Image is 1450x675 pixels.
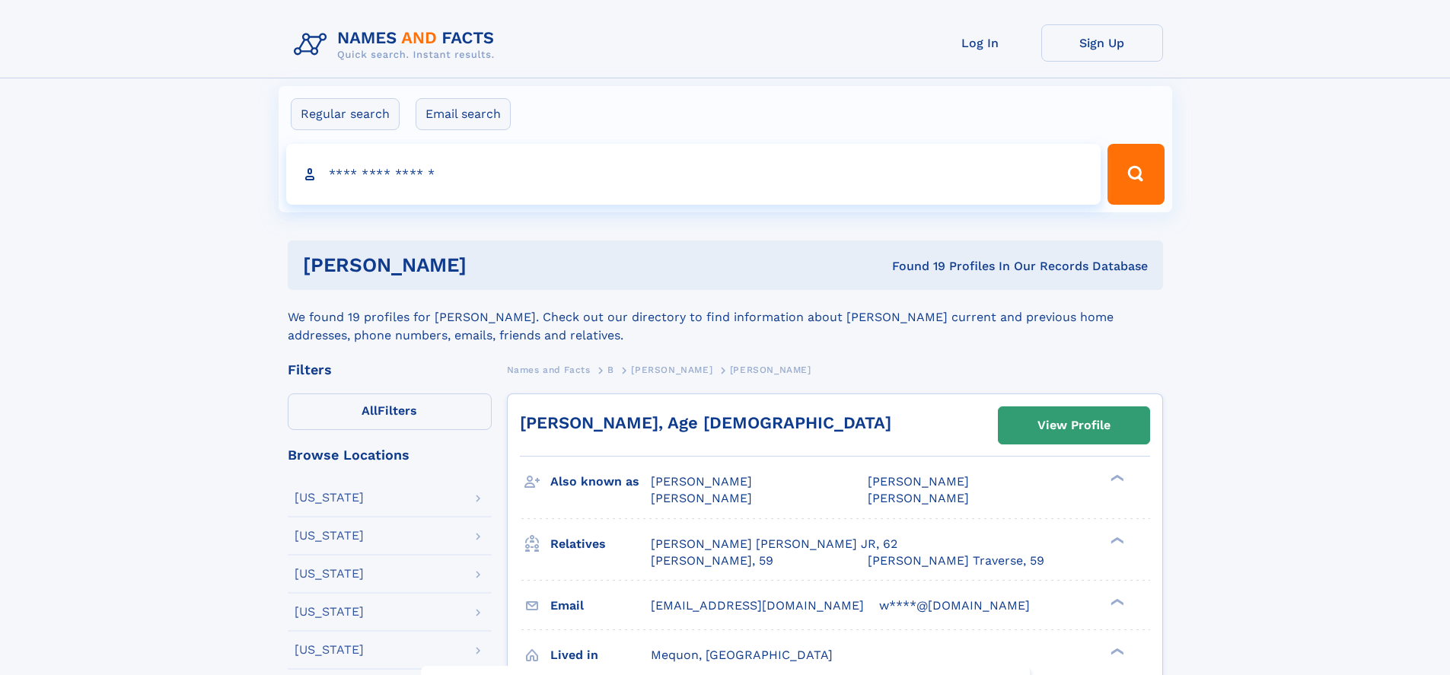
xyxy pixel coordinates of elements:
[288,448,492,462] div: Browse Locations
[651,598,864,613] span: [EMAIL_ADDRESS][DOMAIN_NAME]
[550,469,651,495] h3: Also known as
[286,144,1101,205] input: search input
[607,360,614,379] a: B
[1107,144,1164,205] button: Search Button
[868,491,969,505] span: [PERSON_NAME]
[295,644,364,656] div: [US_STATE]
[507,360,591,379] a: Names and Facts
[303,256,680,275] h1: [PERSON_NAME]
[291,98,400,130] label: Regular search
[1037,408,1111,443] div: View Profile
[1107,473,1125,483] div: ❯
[651,648,833,662] span: Mequon, [GEOGRAPHIC_DATA]
[868,474,969,489] span: [PERSON_NAME]
[295,568,364,580] div: [US_STATE]
[295,530,364,542] div: [US_STATE]
[651,552,773,569] a: [PERSON_NAME], 59
[651,491,752,505] span: [PERSON_NAME]
[651,536,897,552] a: [PERSON_NAME] [PERSON_NAME] JR, 62
[919,24,1041,62] a: Log In
[295,492,364,504] div: [US_STATE]
[550,593,651,619] h3: Email
[288,393,492,430] label: Filters
[362,403,378,418] span: All
[607,365,614,375] span: B
[631,360,712,379] a: [PERSON_NAME]
[651,474,752,489] span: [PERSON_NAME]
[999,407,1149,444] a: View Profile
[1041,24,1163,62] a: Sign Up
[1107,597,1125,607] div: ❯
[288,24,507,65] img: Logo Names and Facts
[631,365,712,375] span: [PERSON_NAME]
[288,363,492,377] div: Filters
[679,258,1148,275] div: Found 19 Profiles In Our Records Database
[295,606,364,618] div: [US_STATE]
[1107,646,1125,656] div: ❯
[550,531,651,557] h3: Relatives
[288,290,1163,345] div: We found 19 profiles for [PERSON_NAME]. Check out our directory to find information about [PERSON...
[1107,535,1125,545] div: ❯
[730,365,811,375] span: [PERSON_NAME]
[868,552,1044,569] a: [PERSON_NAME] Traverse, 59
[416,98,511,130] label: Email search
[520,413,891,432] a: [PERSON_NAME], Age [DEMOGRAPHIC_DATA]
[550,642,651,668] h3: Lived in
